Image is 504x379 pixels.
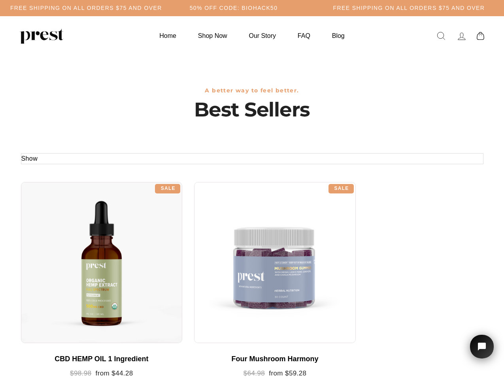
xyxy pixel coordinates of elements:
[20,28,63,44] img: PREST ORGANICS
[29,355,175,364] div: CBD HEMP OIL 1 Ingredient
[149,28,354,43] ul: Primary
[21,98,483,122] h1: Best Sellers
[70,370,91,377] span: $98.98
[190,5,278,11] h5: 50% OFF CODE: BIOHACK50
[21,87,483,94] h3: A better way to feel better.
[333,5,485,11] h5: Free Shipping on all orders $75 and over
[21,154,38,164] button: Show
[244,370,265,377] span: $64.98
[202,370,348,378] div: from $59.28
[322,28,355,43] a: Blog
[239,28,286,43] a: Our Story
[460,324,504,379] iframe: Tidio Chat
[288,28,320,43] a: FAQ
[155,184,180,193] div: Sale
[202,355,348,364] div: Four Mushroom Harmony
[29,370,175,378] div: from $44.28
[328,184,354,193] div: Sale
[188,28,237,43] a: Shop Now
[149,28,186,43] a: Home
[10,5,162,11] h5: Free Shipping on all orders $75 and over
